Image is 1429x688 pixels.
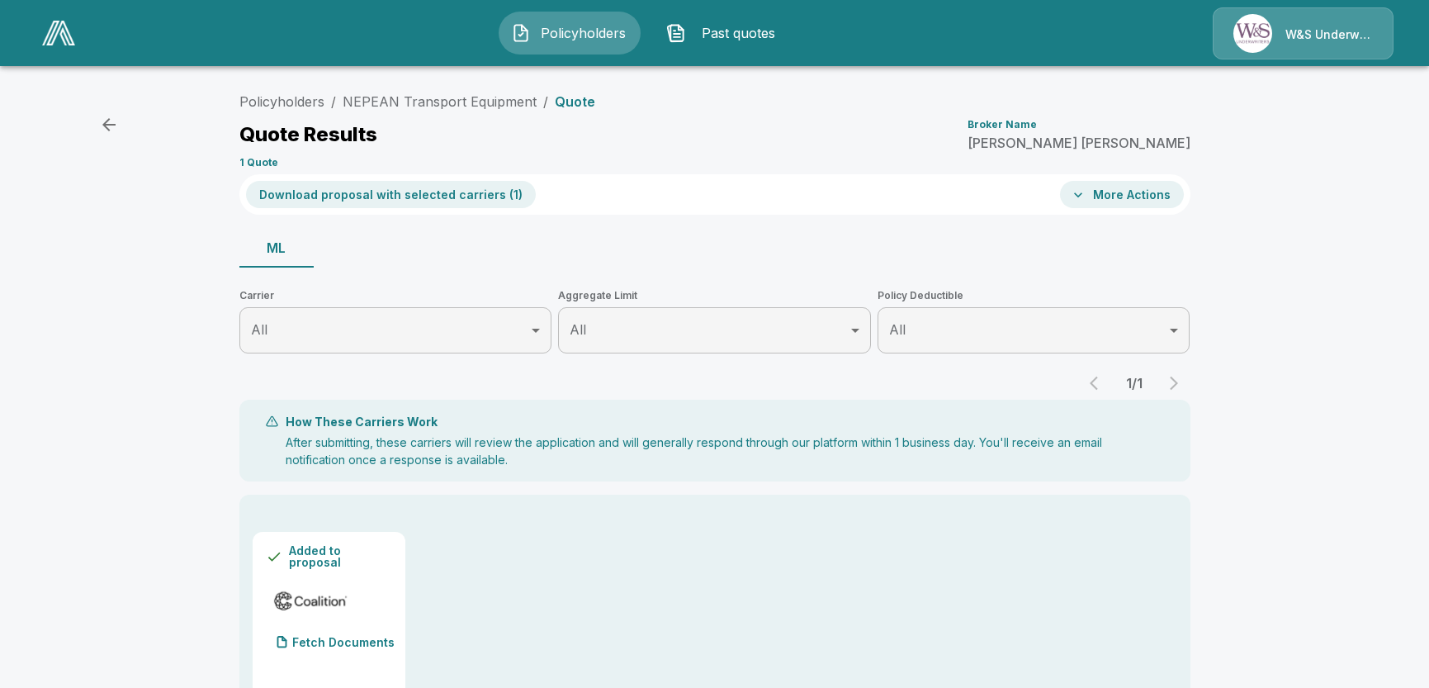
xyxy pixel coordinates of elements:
[693,23,783,43] span: Past quotes
[1060,181,1184,208] button: More Actions
[968,136,1190,149] p: [PERSON_NAME] [PERSON_NAME]
[246,181,536,208] button: Download proposal with selected carriers (1)
[968,120,1037,130] p: Broker Name
[239,287,552,304] span: Carrier
[239,93,324,110] a: Policyholders
[292,637,395,648] p: Fetch Documents
[1118,377,1151,390] p: 1 / 1
[537,23,628,43] span: Policyholders
[889,321,906,338] span: All
[331,92,336,112] li: /
[239,125,377,145] p: Quote Results
[511,23,531,43] img: Policyholders Icon
[666,23,686,43] img: Past quotes Icon
[239,92,595,112] nav: breadcrumb
[878,287,1190,304] span: Policy Deductible
[555,95,595,108] p: Quote
[543,92,548,112] li: /
[558,287,871,304] span: Aggregate Limit
[251,321,267,338] span: All
[289,545,392,568] p: Added to proposal
[286,434,1164,468] p: After submitting, these carriers will review the application and will generally respond through o...
[343,93,537,110] a: NEPEAN Transport Equipment
[239,228,314,268] button: ML
[286,413,438,430] p: How These Carriers Work
[499,12,641,55] button: Policyholders IconPolicyholders
[239,158,278,168] p: 1 Quote
[42,21,75,45] img: AA Logo
[654,12,796,55] button: Past quotes IconPast quotes
[272,588,349,613] img: coalitionmlsurplus
[570,321,586,338] span: All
